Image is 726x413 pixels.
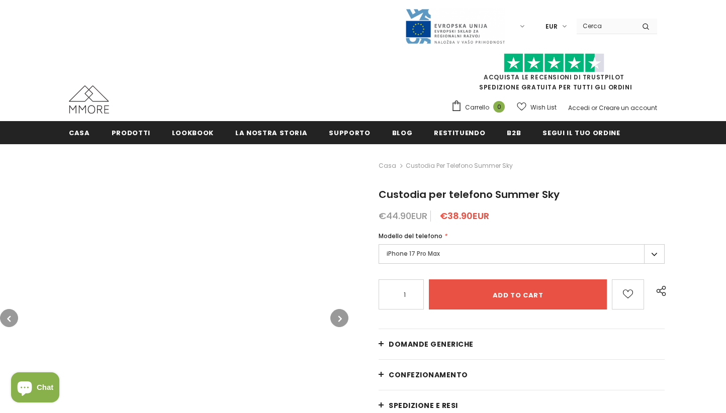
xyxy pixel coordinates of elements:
span: Casa [69,128,90,138]
span: SPEDIZIONE GRATUITA PER TUTTI GLI ORDINI [451,58,657,91]
span: Spedizione e resi [389,400,458,410]
a: CONFEZIONAMENTO [379,360,665,390]
span: supporto [329,128,370,138]
a: Carrello 0 [451,100,510,115]
a: Casa [69,121,90,144]
a: Domande generiche [379,329,665,359]
a: Casa [379,160,396,172]
span: B2B [507,128,521,138]
span: Carrello [465,102,489,113]
span: or [591,104,597,112]
img: Casi MMORE [69,85,109,114]
a: B2B [507,121,521,144]
a: Segui il tuo ordine [542,121,620,144]
span: Lookbook [172,128,214,138]
span: €38.90EUR [440,210,489,222]
a: Restituendo [434,121,485,144]
span: Blog [392,128,413,138]
img: Fidati di Pilot Stars [504,53,604,73]
span: Restituendo [434,128,485,138]
span: €44.90EUR [379,210,427,222]
span: Custodia per telefono Summer Sky [406,160,513,172]
span: Segui il tuo ordine [542,128,620,138]
span: CONFEZIONAMENTO [389,370,468,380]
span: Modello del telefono [379,232,442,240]
span: 0 [493,101,505,113]
a: Prodotti [112,121,150,144]
a: supporto [329,121,370,144]
inbox-online-store-chat: Shopify online store chat [8,372,62,405]
a: La nostra storia [235,121,307,144]
img: Javni Razpis [405,8,505,45]
span: La nostra storia [235,128,307,138]
input: Search Site [577,19,634,33]
a: Javni Razpis [405,22,505,30]
span: Domande generiche [389,339,474,349]
a: Acquista le recensioni di TrustPilot [484,73,624,81]
a: Lookbook [172,121,214,144]
a: Wish List [517,98,557,116]
span: Prodotti [112,128,150,138]
a: Accedi [568,104,590,112]
input: Add to cart [429,279,607,309]
label: iPhone 17 Pro Max [379,244,665,264]
a: Creare un account [599,104,657,112]
span: Custodia per telefono Summer Sky [379,187,560,201]
a: Blog [392,121,413,144]
span: EUR [546,22,558,32]
span: Wish List [530,102,557,113]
